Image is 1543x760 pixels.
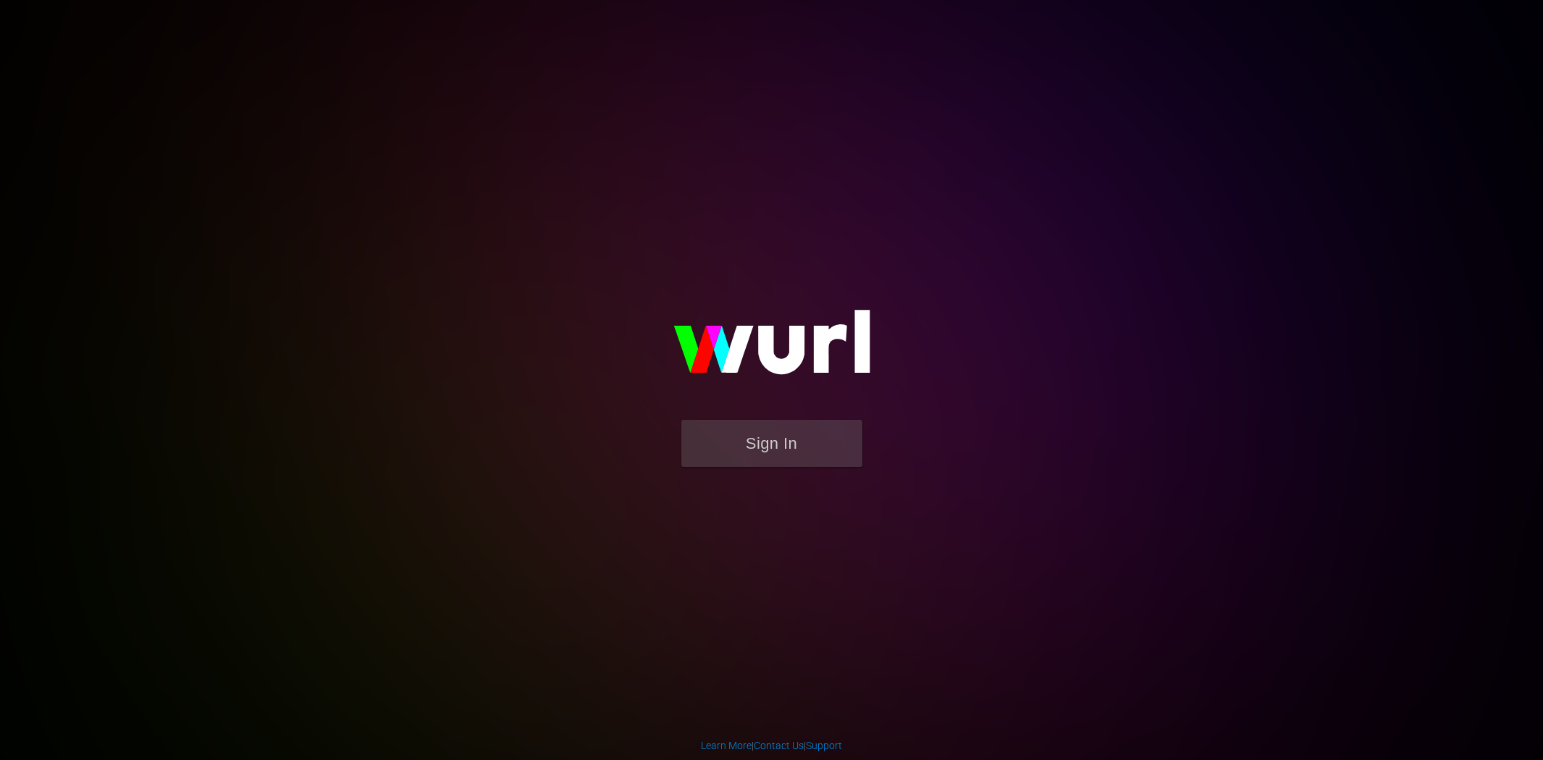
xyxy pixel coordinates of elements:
a: Contact Us [754,740,804,751]
a: Support [806,740,842,751]
div: | | [701,738,842,753]
button: Sign In [681,420,862,467]
img: wurl-logo-on-black-223613ac3d8ba8fe6dc639794a292ebdb59501304c7dfd60c99c58986ef67473.svg [627,279,917,419]
a: Learn More [701,740,752,751]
